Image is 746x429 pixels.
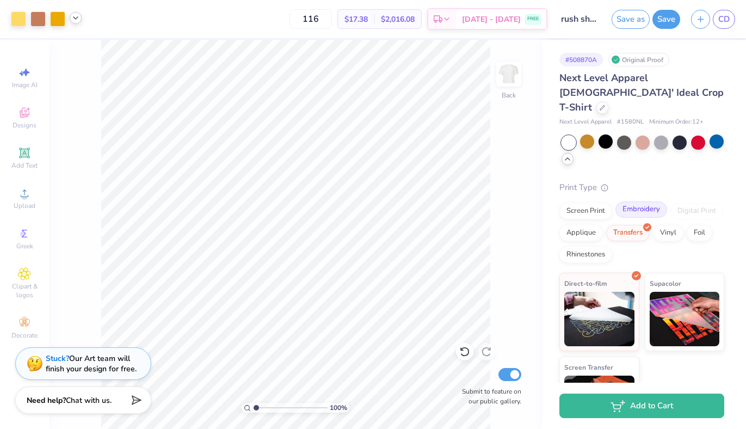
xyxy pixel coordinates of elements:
strong: Stuck? [46,353,69,364]
img: Back [498,63,520,85]
div: Vinyl [653,225,683,241]
span: # 1580NL [617,118,644,127]
input: – – [289,9,332,29]
div: Our Art team will finish your design for free. [46,353,137,374]
div: Transfers [606,225,650,241]
span: Screen Transfer [564,361,613,373]
span: Direct-to-film [564,278,607,289]
input: Untitled Design [553,8,606,30]
img: Supacolor [650,292,720,346]
div: Foil [687,225,712,241]
span: Decorate [11,331,38,340]
div: Digital Print [670,203,723,219]
span: $2,016.08 [381,14,415,25]
img: Direct-to-film [564,292,634,346]
span: CD [718,13,730,26]
span: 100 % [330,403,347,413]
div: Rhinestones [559,247,612,263]
div: # 508870A [559,53,603,66]
div: Back [502,90,516,100]
span: $17.38 [344,14,368,25]
div: Screen Print [559,203,612,219]
span: Designs [13,121,36,130]
span: [DATE] - [DATE] [462,14,521,25]
div: Original Proof [608,53,669,66]
div: Applique [559,225,603,241]
span: Minimum Order: 12 + [649,118,704,127]
span: Upload [14,201,35,210]
span: Clipart & logos [5,282,44,299]
label: Submit to feature on our public gallery. [456,387,521,406]
a: CD [713,10,735,29]
span: Next Level Apparel [559,118,612,127]
strong: Need help? [27,395,66,406]
span: Greek [16,242,33,250]
button: Add to Cart [559,394,724,418]
span: Supacolor [650,278,681,289]
span: Add Text [11,161,38,170]
div: Print Type [559,181,724,194]
span: Chat with us. [66,395,112,406]
span: FREE [527,15,539,23]
span: Next Level Apparel [DEMOGRAPHIC_DATA]' Ideal Crop T-Shirt [559,71,724,114]
button: Save [652,10,680,29]
div: Embroidery [615,201,667,218]
span: Image AI [12,81,38,89]
button: Save as [612,10,650,29]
